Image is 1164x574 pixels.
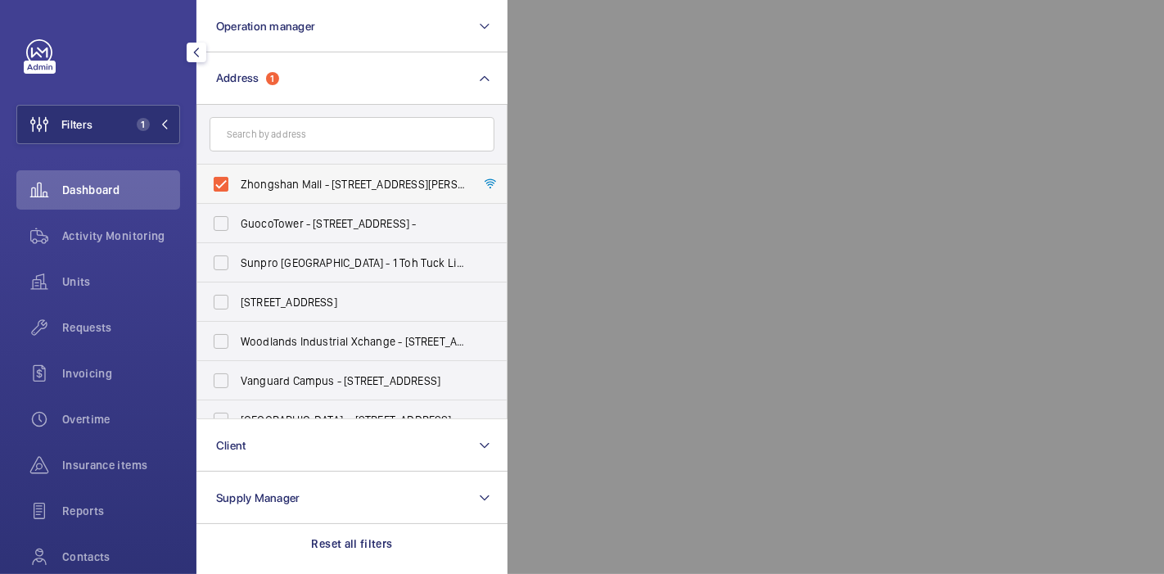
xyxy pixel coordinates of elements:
span: Invoicing [62,365,180,382]
span: Filters [61,116,92,133]
span: Units [62,273,180,290]
span: Dashboard [62,182,180,198]
span: Insurance items [62,457,180,473]
span: Overtime [62,411,180,427]
span: 1 [137,118,150,131]
span: Requests [62,319,180,336]
span: Contacts [62,549,180,565]
button: Filters1 [16,105,180,144]
span: Reports [62,503,180,519]
span: Activity Monitoring [62,228,180,244]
